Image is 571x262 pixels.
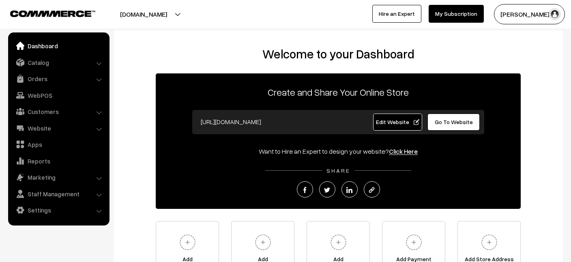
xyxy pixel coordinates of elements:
p: Create and Share Your Online Store [156,85,521,99]
a: Dashboard [10,39,107,53]
a: WebPOS [10,88,107,103]
button: [DOMAIN_NAME] [92,4,195,24]
a: Apps [10,137,107,152]
a: Edit Website [373,114,423,131]
img: user [549,8,561,20]
img: plus.svg [327,231,350,253]
button: [PERSON_NAME] S… [494,4,565,24]
a: Hire an Expert [372,5,421,23]
img: plus.svg [478,231,500,253]
a: Staff Management [10,187,107,201]
img: plus.svg [252,231,274,253]
img: COMMMERCE [10,11,95,17]
img: plus.svg [176,231,199,253]
a: COMMMERCE [10,8,81,18]
h2: Welcome to your Dashboard [122,47,555,61]
a: Settings [10,203,107,217]
span: Go To Website [435,118,473,125]
a: Orders [10,71,107,86]
a: Customers [10,104,107,119]
a: Click Here [389,147,418,155]
div: Want to Hire an Expert to design your website? [156,146,521,156]
img: plus.svg [403,231,425,253]
span: Edit Website [376,118,419,125]
a: Reports [10,154,107,168]
a: Catalog [10,55,107,70]
a: My Subscription [429,5,484,23]
a: Marketing [10,170,107,185]
span: SHARE [322,167,354,174]
a: Website [10,121,107,135]
a: Go To Website [427,114,480,131]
